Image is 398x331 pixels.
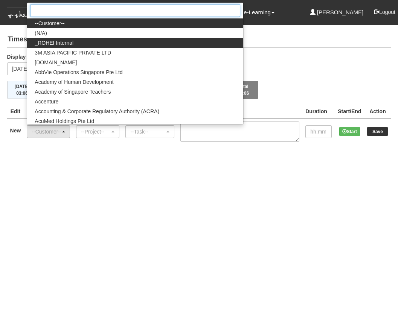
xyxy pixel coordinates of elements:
th: Client [24,105,73,118]
span: Academy of Human Development [35,78,113,86]
th: Start/End [335,105,364,118]
span: (N/A) [35,29,47,37]
th: Duration [302,105,335,118]
button: --Customer-- [27,125,70,138]
span: 03:06 [16,91,28,96]
span: AbbVie Operations Singapore Pte Ltd [35,68,122,76]
th: Edit [7,105,24,118]
span: 3M ASIA PACIFIC PRIVATE LTD [35,49,111,56]
div: --Task-- [130,128,165,135]
button: Start [339,127,360,136]
div: Timesheet Week Summary [7,81,391,99]
button: --Task-- [125,125,174,138]
input: Search [30,4,240,17]
span: [DOMAIN_NAME] [35,59,77,66]
th: Action [364,105,391,118]
input: Save [367,127,388,136]
span: --Customer-- [35,20,64,27]
input: hh:mm [305,125,332,138]
div: --Customer-- [32,128,61,135]
span: Accounting & Corporate Regulatory Authority (ACRA) [35,108,159,115]
button: [DATE]03:06 [7,81,37,99]
label: Display the week of [7,53,56,61]
a: e-Learning [244,4,274,21]
span: _ROHEI Internal [35,39,73,47]
span: AcuMed Holdings Pte Ltd [35,117,94,125]
a: [PERSON_NAME] [310,4,364,21]
span: Academy of Singapore Teachers [35,88,111,96]
div: --Project-- [81,128,110,135]
h4: Timesheets [7,32,391,47]
label: New [10,127,21,134]
span: Accenture [35,98,58,105]
button: --Project-- [76,125,119,138]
